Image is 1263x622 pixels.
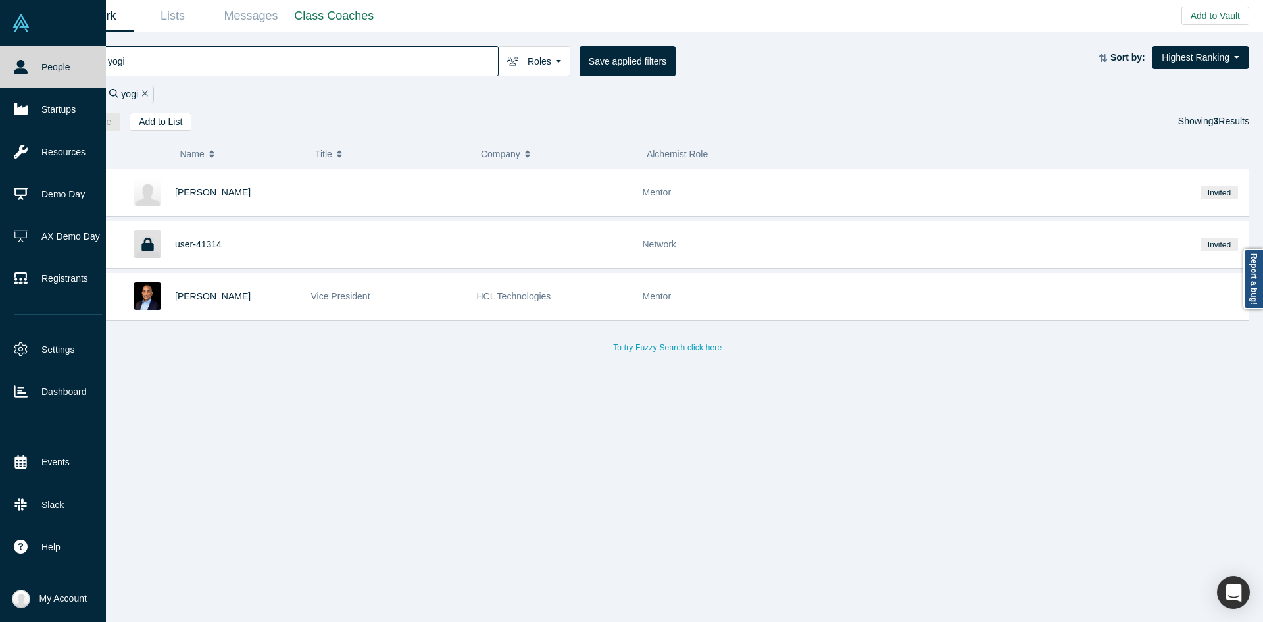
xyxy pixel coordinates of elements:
[647,149,708,159] span: Alchemist Role
[1181,7,1249,25] button: Add to Vault
[1178,113,1249,131] div: Showing
[175,187,251,197] a: [PERSON_NAME]
[12,590,30,608] img: Anna Sanchez's Account
[477,291,551,301] span: HCL Technologies
[481,140,633,168] button: Company
[175,291,251,301] a: [PERSON_NAME]
[1110,52,1145,63] strong: Sort by:
[643,291,672,301] span: Mentor
[290,1,378,32] a: Class Coaches
[180,140,301,168] button: Name
[134,282,161,310] img: Ramprasad Gopalakrishnan's Profile Image
[41,540,61,554] span: Help
[107,45,498,76] input: Search by name, title, company, summary, expertise, investment criteria or topics of focus
[498,46,570,76] button: Roles
[315,140,467,168] button: Title
[1214,116,1219,126] strong: 3
[1214,116,1249,126] span: Results
[134,1,212,32] a: Lists
[604,339,731,356] button: To try Fuzzy Search click here
[180,140,204,168] span: Name
[481,140,520,168] span: Company
[130,113,191,131] button: Add to List
[643,239,676,249] span: Network
[643,187,672,197] span: Mentor
[1201,186,1237,199] span: Invited
[1243,249,1263,309] a: Report a bug!
[311,291,370,301] span: Vice President
[1201,238,1237,251] span: Invited
[138,87,148,102] button: Remove Filter
[134,178,161,206] img: Vishy Gopalakrishnan's Profile Image
[212,1,290,32] a: Messages
[1152,46,1249,69] button: Highest Ranking
[315,140,332,168] span: Title
[39,592,87,606] span: My Account
[580,46,676,76] button: Save applied filters
[103,86,153,103] div: yogi
[12,14,30,32] img: Alchemist Vault Logo
[175,239,222,249] a: user-41314
[12,590,87,608] button: My Account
